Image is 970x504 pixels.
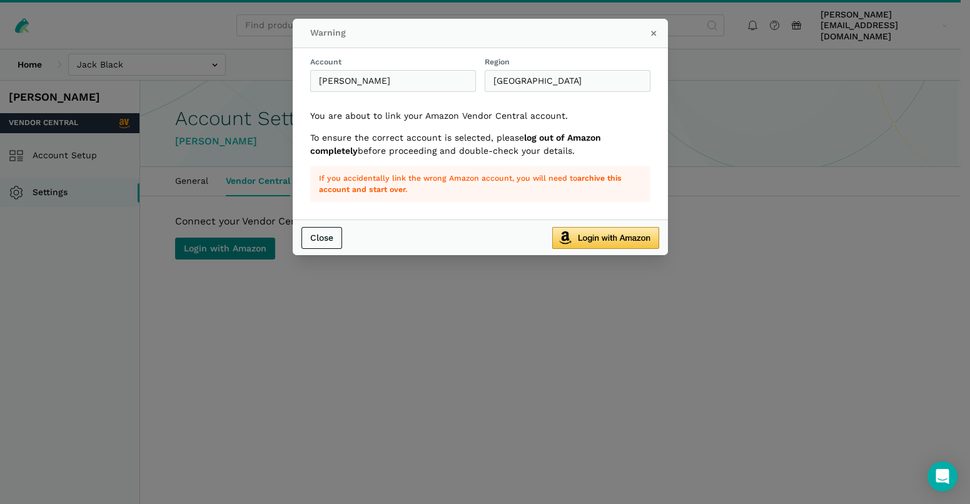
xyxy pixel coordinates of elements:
button: × [645,24,662,42]
a: Close [301,227,342,249]
label: Region [485,57,650,68]
strong: log out of Amazon completely [310,133,601,156]
p: You are about to link your Amazon Vendor Central account. [310,109,650,123]
div: Open Intercom Messenger [927,461,957,491]
label: Account [310,57,476,68]
div: Warning [293,19,668,48]
img: Login with Amazon (Vendor) [552,227,659,249]
p: If you accidentally link the wrong Amazon account, you will need to [319,173,642,196]
p: To ensure the correct account is selected, please before proceeding and double-check your details. [310,131,650,158]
